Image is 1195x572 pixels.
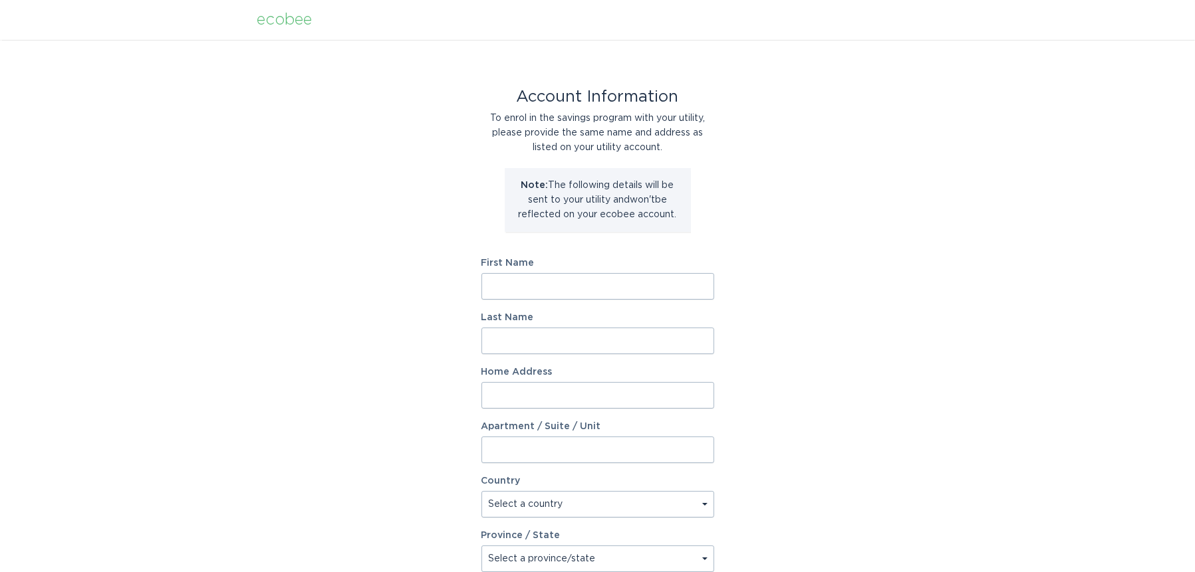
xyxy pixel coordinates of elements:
[515,178,681,222] p: The following details will be sent to your utility and won't be reflected on your ecobee account.
[481,258,714,268] label: First Name
[481,90,714,104] div: Account Information
[481,367,714,377] label: Home Address
[521,181,549,190] strong: Note:
[257,13,313,27] div: ecobee
[481,476,521,486] label: Country
[481,531,561,540] label: Province / State
[481,111,714,155] div: To enrol in the savings program with your utility, please provide the same name and address as li...
[481,313,714,322] label: Last Name
[481,422,714,431] label: Apartment / Suite / Unit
